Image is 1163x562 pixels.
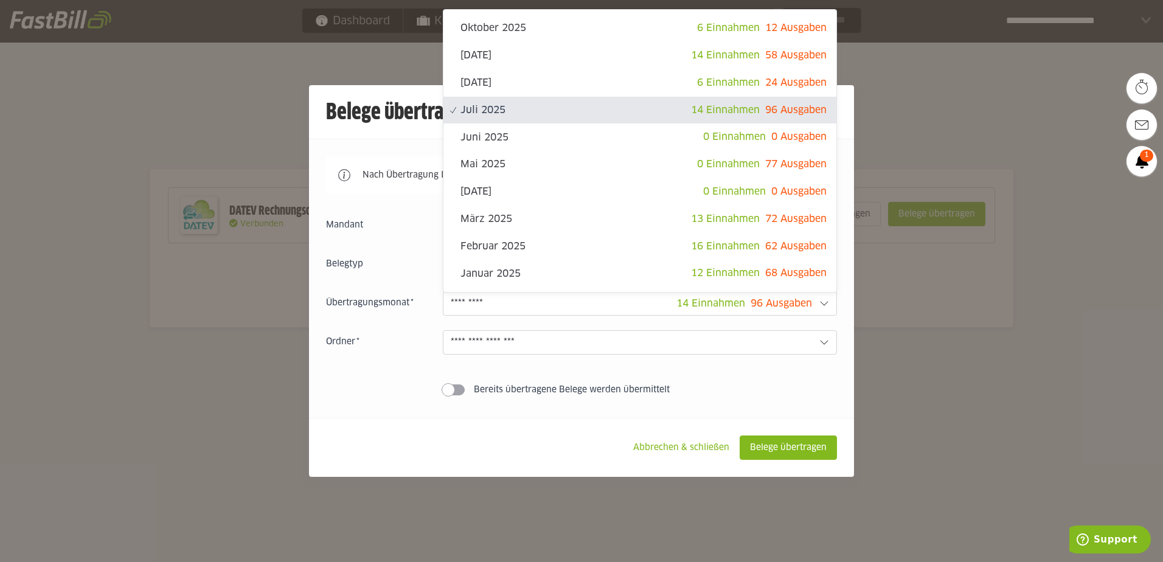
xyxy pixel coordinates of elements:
[771,132,827,142] span: 0 Ausgaben
[1127,146,1157,176] a: 1
[765,241,827,251] span: 62 Ausgaben
[691,241,760,251] span: 16 Einnahmen
[326,384,837,396] sl-switch: Bereits übertragene Belege werden übermittelt
[676,299,745,308] span: 14 Einnahmen
[740,435,837,460] sl-button: Belege übertragen
[691,214,760,224] span: 13 Einnahmen
[751,299,812,308] span: 96 Ausgaben
[443,233,836,260] sl-option: Februar 2025
[697,78,760,88] span: 6 Einnahmen
[443,69,836,97] sl-option: [DATE]
[765,214,827,224] span: 72 Ausgaben
[623,435,740,460] sl-button: Abbrechen & schließen
[765,23,827,33] span: 12 Ausgaben
[691,50,760,60] span: 14 Einnahmen
[765,50,827,60] span: 58 Ausgaben
[443,151,836,178] sl-option: Mai 2025
[765,159,827,169] span: 77 Ausgaben
[765,268,827,278] span: 68 Ausgaben
[765,78,827,88] span: 24 Ausgaben
[443,97,836,124] sl-option: Juli 2025
[443,15,836,42] sl-option: Oktober 2025
[703,132,766,142] span: 0 Einnahmen
[443,206,836,233] sl-option: März 2025
[691,268,760,278] span: 12 Einnahmen
[771,187,827,196] span: 0 Ausgaben
[1140,150,1153,162] span: 1
[703,187,766,196] span: 0 Einnahmen
[697,23,760,33] span: 6 Einnahmen
[443,123,836,151] sl-option: Juni 2025
[443,42,836,69] sl-option: [DATE]
[443,178,836,206] sl-option: [DATE]
[691,105,760,115] span: 14 Einnahmen
[1069,526,1151,556] iframe: Öffnet ein Widget, in dem Sie weitere Informationen finden
[443,260,836,287] sl-option: Januar 2025
[697,159,760,169] span: 0 Einnahmen
[765,105,827,115] span: 96 Ausgaben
